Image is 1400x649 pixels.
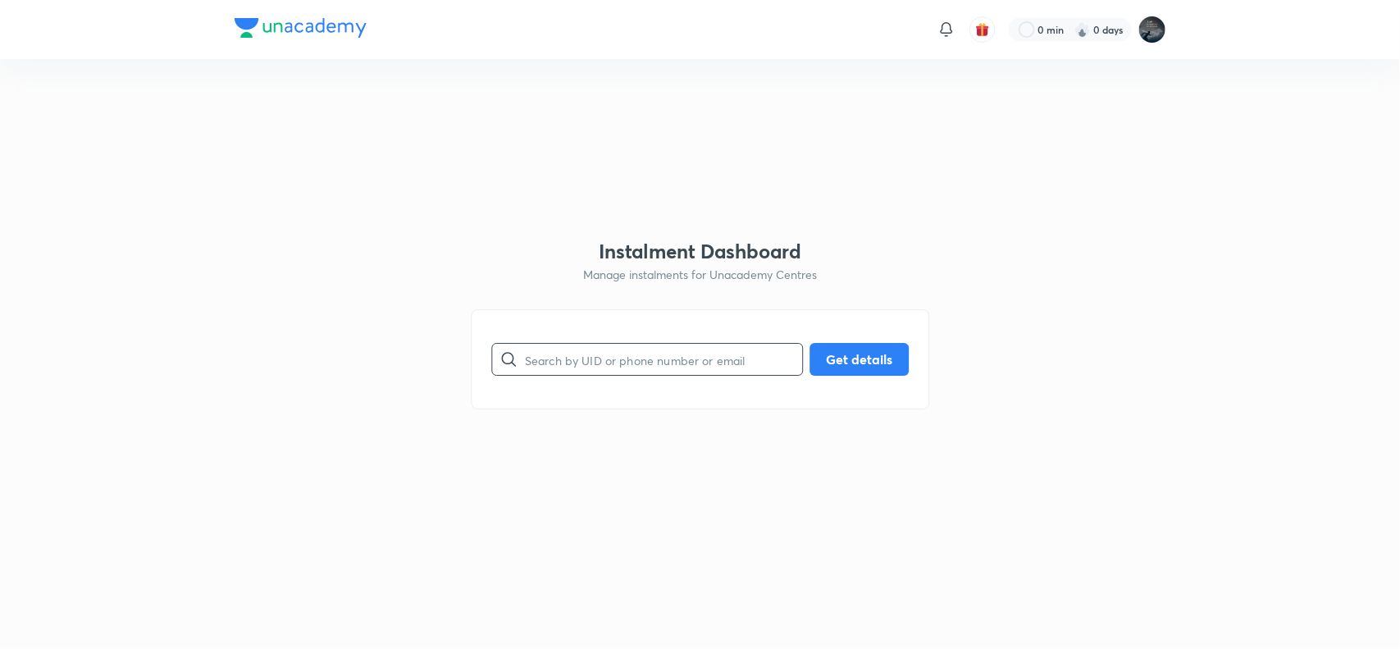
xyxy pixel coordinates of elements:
img: avatar [975,22,990,37]
img: streak [1074,21,1091,38]
input: Search by UID or phone number or email [525,339,802,381]
button: Get details [809,343,909,376]
p: Manage instalments for Unacademy Centres [583,266,817,283]
img: Subrahmanyam Mopidevi [1138,16,1166,43]
a: Company Logo [235,18,367,42]
img: Company Logo [235,18,367,38]
button: avatar [969,16,996,43]
h3: Instalment Dashboard [599,240,801,263]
